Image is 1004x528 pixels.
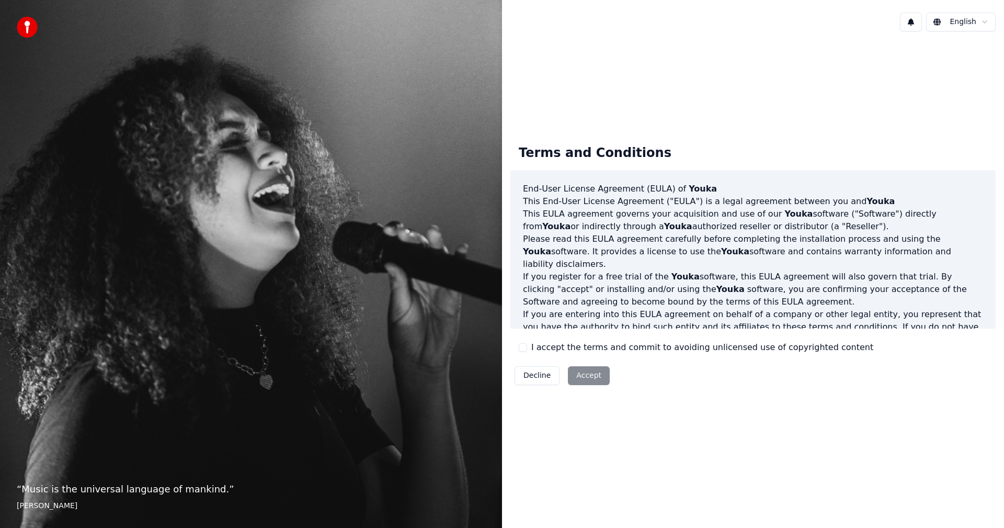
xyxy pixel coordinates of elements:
[664,221,692,231] span: Youka
[523,195,983,208] p: This End-User License Agreement ("EULA") is a legal agreement between you and
[671,272,700,282] span: Youka
[523,308,983,358] p: If you are entering into this EULA agreement on behalf of a company or other legal entity, you re...
[523,246,551,256] span: Youka
[531,341,873,354] label: I accept the terms and commit to avoiding unlicensed use of copyrighted content
[17,17,38,38] img: youka
[510,137,680,170] div: Terms and Conditions
[17,482,485,497] p: “ Music is the universal language of mankind. ”
[523,208,983,233] p: This EULA agreement governs your acquisition and use of our software ("Software") directly from o...
[542,221,571,231] span: Youka
[866,196,895,206] span: Youka
[523,271,983,308] p: If you register for a free trial of the software, this EULA agreement will also govern that trial...
[689,184,717,194] span: Youka
[515,366,560,385] button: Decline
[721,246,749,256] span: Youka
[523,233,983,271] p: Please read this EULA agreement carefully before completing the installation process and using th...
[716,284,745,294] span: Youka
[17,501,485,511] footer: [PERSON_NAME]
[784,209,813,219] span: Youka
[523,183,983,195] h3: End-User License Agreement (EULA) of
